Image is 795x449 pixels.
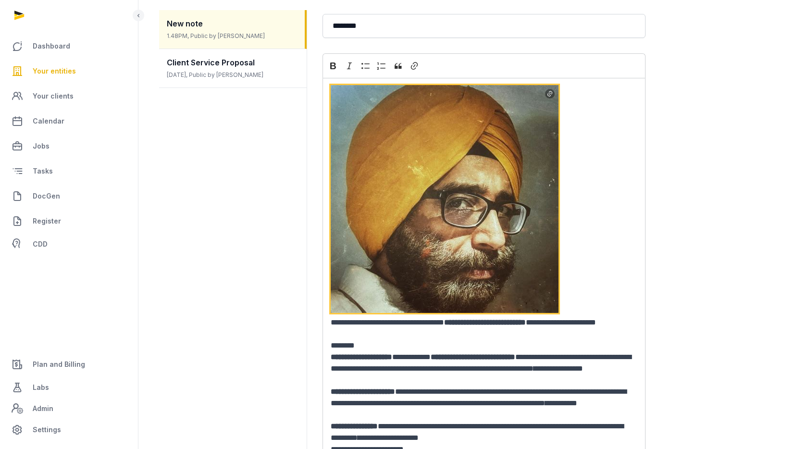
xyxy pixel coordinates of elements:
[33,359,85,370] span: Plan and Billing
[8,110,130,133] a: Calendar
[8,35,130,58] a: Dashboard
[8,60,130,83] a: Your entities
[8,418,130,441] a: Settings
[8,85,130,108] a: Your clients
[33,165,53,177] span: Tasks
[8,160,130,183] a: Tasks
[8,399,130,418] a: Admin
[33,65,76,77] span: Your entities
[33,140,50,152] span: Jobs
[8,135,130,158] a: Jobs
[33,90,74,102] span: Your clients
[33,238,48,250] span: CDD
[33,40,70,52] span: Dashboard
[33,424,61,436] span: Settings
[8,235,130,254] a: CDD
[8,185,130,208] a: DocGen
[167,58,255,67] span: Client Service Proposal
[8,376,130,399] a: Labs
[33,115,64,127] span: Calendar
[167,19,203,28] span: New note
[167,32,265,39] span: 1.48PM, Public by [PERSON_NAME]
[33,382,49,393] span: Labs
[8,210,130,233] a: Register
[33,190,60,202] span: DocGen
[33,403,53,414] span: Admin
[8,353,130,376] a: Plan and Billing
[323,53,646,78] div: Editor toolbar
[167,71,263,78] span: [DATE], Public by [PERSON_NAME]
[33,215,61,227] span: Register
